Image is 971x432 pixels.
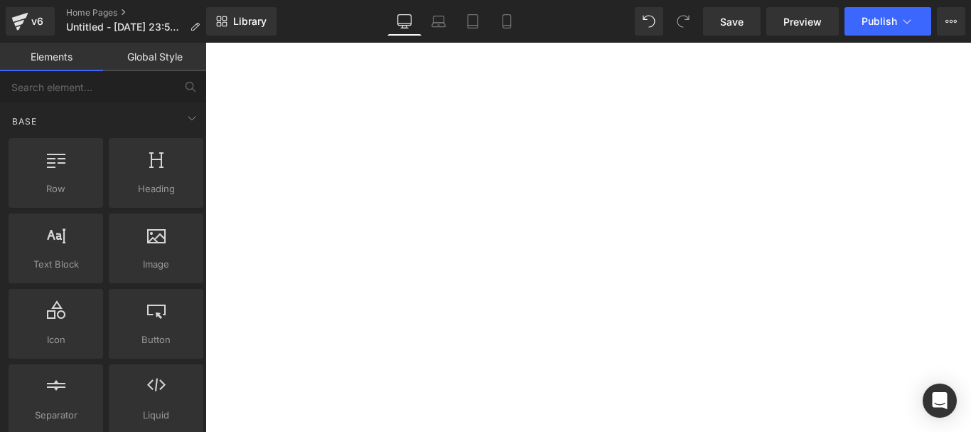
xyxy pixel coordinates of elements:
[11,115,38,128] span: Base
[422,7,456,36] a: Laptop
[103,43,206,71] a: Global Style
[113,257,199,272] span: Image
[720,14,744,29] span: Save
[844,7,931,36] button: Publish
[766,7,839,36] a: Preview
[923,384,957,418] div: Open Intercom Messenger
[206,7,277,36] a: New Library
[66,21,184,33] span: Untitled - [DATE] 23:59:13
[783,14,822,29] span: Preview
[113,332,199,347] span: Button
[13,181,99,196] span: Row
[28,12,46,31] div: v6
[490,7,524,36] a: Mobile
[233,15,267,28] span: Library
[456,7,490,36] a: Tablet
[862,16,897,27] span: Publish
[13,408,99,423] span: Separator
[113,408,199,423] span: Liquid
[669,7,697,36] button: Redo
[937,7,965,36] button: More
[635,7,663,36] button: Undo
[13,257,99,272] span: Text Block
[13,332,99,347] span: Icon
[113,181,199,196] span: Heading
[387,7,422,36] a: Desktop
[66,7,211,19] a: Home Pages
[6,7,55,36] a: v6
